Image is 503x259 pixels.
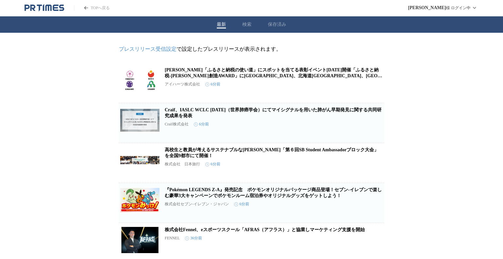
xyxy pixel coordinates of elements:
[165,121,189,127] p: Craif株式会社
[217,22,226,28] button: 最新
[165,227,365,232] a: 株式会社Fennel、eスポーツスクール「AFRAS（アフラス）」と協業しマーケティング支援を開始
[205,82,220,87] time: 6分前
[120,67,159,93] img: 日本初「ふるさと納税の使い道」にスポットを当てる表彰イベント2025年11月20日（木）開催「ふるさと納税-未来創造AWARD」に北海道森町、北海道白糠町、島根県雲南市、奈良県奈良市の参加決定！
[205,161,220,167] time: 6分前
[74,5,110,11] a: PR TIMESのトップページはこちら
[165,107,382,118] a: Craif、IASLC WCLC [DATE]（世界肺癌学会）にてマイシグナルを用いた肺がん早期発見に関する共同研究成果を発表
[165,161,200,167] p: 株式会社 日本旅行
[165,236,180,241] p: FENNEL
[119,46,177,52] a: プレスリリース受信設定
[194,121,209,127] time: 6分前
[408,5,446,10] span: [PERSON_NAME]
[119,46,384,53] p: で設定したプレスリリースが表示されます。
[165,147,379,158] a: 高校生と教員が考えるサステナブルな[PERSON_NAME]「第６回SB Student Ambassadorブロック大会」 を全国9都市にて開催！
[120,227,159,253] img: 株式会社Fennel、eスポーツスクール「AFRAS（アフラス）」と協業しマーケティング支援を開始
[268,22,286,28] button: 保存済み
[242,22,251,28] button: 検索
[120,147,159,173] img: 高校生と教員が考えるサステナブルな未来「第６回SB Student Ambassadorブロック大会」 を全国9都市にて開催！
[120,107,159,133] img: Craif、IASLC WCLC 2025（世界肺癌学会）にてマイシグナルを用いた肺がん早期発見に関する共同研究成果を発表
[234,201,249,207] time: 6分前
[165,201,229,207] p: 株式会社セブン‐イレブン・ジャパン
[165,67,382,84] a: [PERSON_NAME]「ふるさと納税の使い道」にスポットを当てる表彰イベント[DATE]開催「ふるさと納税-[PERSON_NAME]創造AWARD」に[GEOGRAPHIC_DATA]、北...
[165,187,382,198] a: 『Pokémon LEGENDS Z-A』発売記念 ポケモンオリジナルパッケージ商品登場！セブン‐イレブンで楽しむ豪華3大キャンペーンでポケモンルーム宿泊券やオリジナルグッズをゲットしよう！
[25,4,64,12] a: PR TIMESのトップページはこちら
[120,187,159,213] img: 『Pokémon LEGENDS Z-A』発売記念 ポケモンオリジナルパッケージ商品登場！セブン‐イレブンで楽しむ豪華3大キャンペーンでポケモンルーム宿泊券やオリジナルグッズをゲットしよう！
[165,82,200,87] p: アイハーツ株式会社
[185,235,202,241] time: 36分前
